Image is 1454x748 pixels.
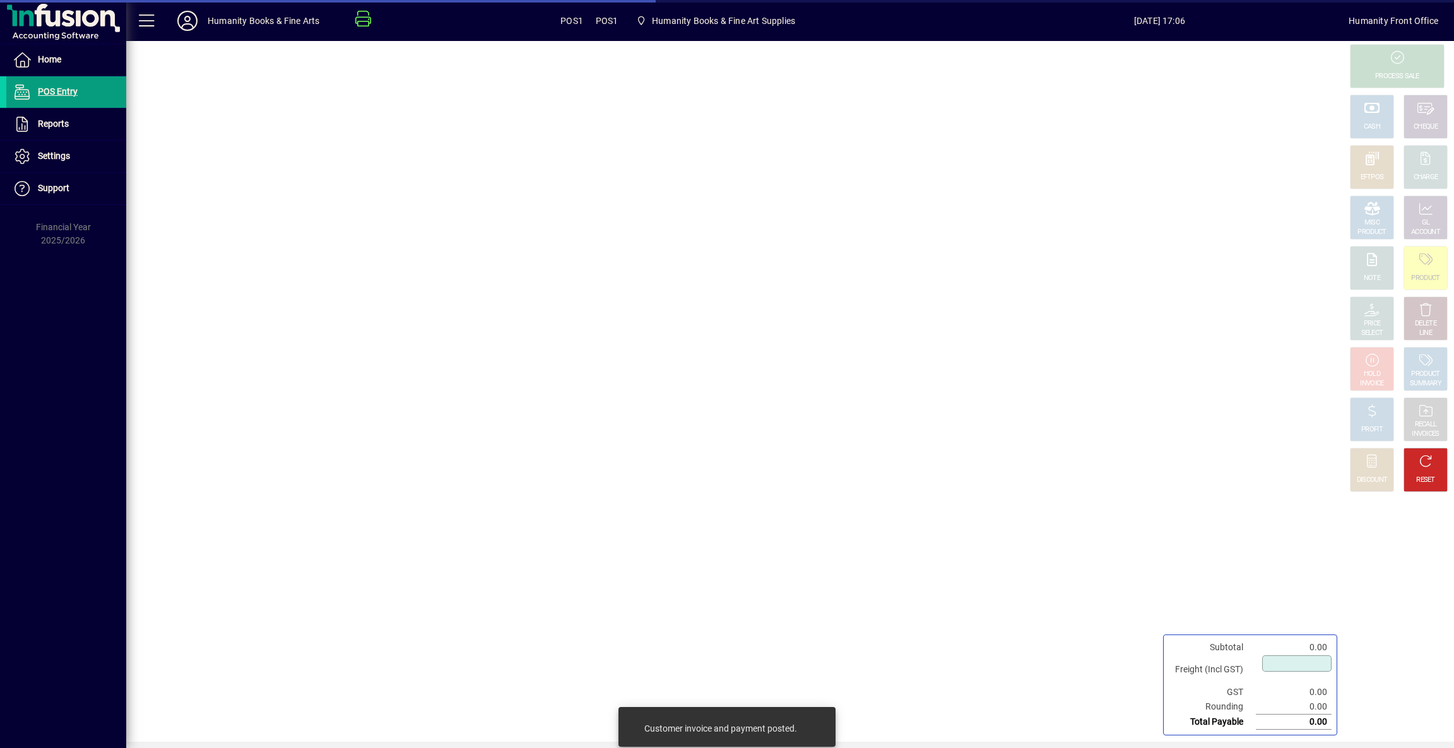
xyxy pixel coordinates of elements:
div: PRODUCT [1411,370,1439,379]
div: Customer invoice and payment posted. [644,722,797,735]
div: PROCESS SALE [1375,72,1419,81]
div: EFTPOS [1361,173,1384,182]
div: RECALL [1415,420,1437,430]
div: DISCOUNT [1357,476,1387,485]
div: INVOICES [1412,430,1439,439]
span: Humanity Books & Fine Art Supplies [631,9,800,32]
td: GST [1169,685,1256,699]
span: Reports [38,119,69,129]
div: GL [1422,218,1430,228]
a: Support [6,173,126,204]
td: Freight (Incl GST) [1169,655,1256,685]
div: SUMMARY [1410,379,1441,389]
div: CHARGE [1414,173,1438,182]
div: CASH [1364,122,1380,132]
a: Reports [6,108,126,140]
button: Profile [167,9,208,32]
td: 0.00 [1256,715,1332,730]
span: POS1 [596,11,618,31]
div: ACCOUNT [1411,228,1440,237]
div: RESET [1416,476,1435,485]
div: PRODUCT [1411,274,1439,283]
div: PRODUCT [1357,228,1386,237]
span: Settings [38,151,70,161]
div: PROFIT [1361,425,1383,435]
div: CHEQUE [1414,122,1438,132]
td: 0.00 [1256,699,1332,715]
div: MISC [1364,218,1380,228]
div: SELECT [1361,329,1383,338]
div: PRICE [1364,319,1381,329]
a: Settings [6,141,126,172]
div: HOLD [1364,370,1380,379]
div: NOTE [1364,274,1380,283]
div: Humanity Front Office [1349,11,1438,31]
td: Total Payable [1169,715,1256,730]
div: DELETE [1415,319,1436,329]
div: Humanity Books & Fine Arts [208,11,320,31]
td: Subtotal [1169,640,1256,655]
span: POS Entry [38,86,78,96]
span: [DATE] 17:06 [970,11,1349,31]
td: 0.00 [1256,685,1332,699]
td: 0.00 [1256,640,1332,655]
span: Humanity Books & Fine Art Supplies [652,11,795,31]
span: Support [38,183,69,193]
a: Home [6,44,126,76]
div: INVOICE [1360,379,1383,389]
td: Rounding [1169,699,1256,715]
span: Home [38,54,61,64]
span: POS1 [560,11,583,31]
div: LINE [1419,329,1432,338]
